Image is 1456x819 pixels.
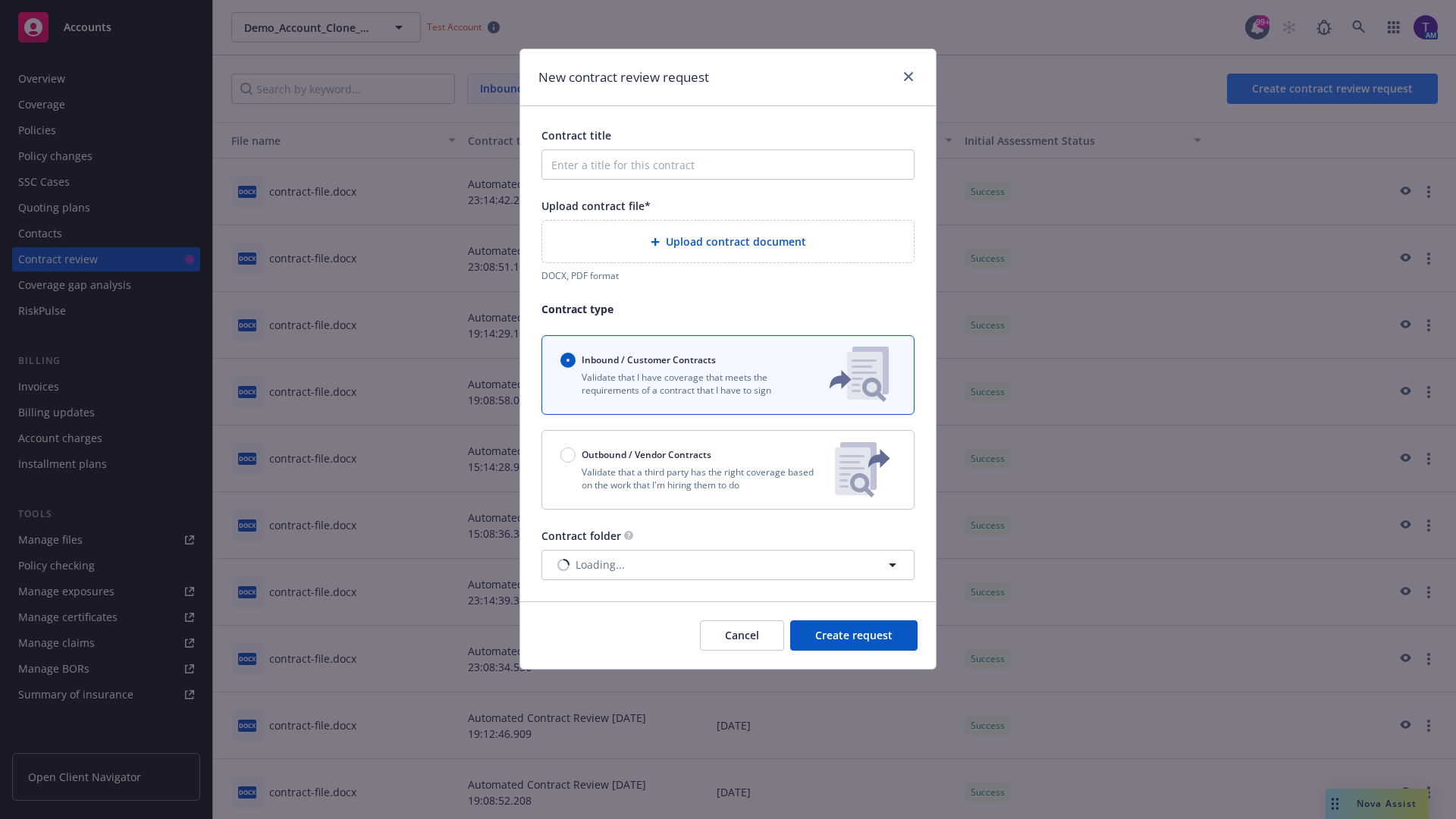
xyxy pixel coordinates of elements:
[560,353,576,368] input: Inbound / Customer Contracts
[666,234,806,249] span: Upload contract document
[560,371,805,397] p: Validate that I have coverage that meets the requirements of a contract that I have to sign
[790,620,918,651] button: Create request
[899,67,918,86] a: close
[541,550,915,580] button: Loading...
[560,466,823,491] p: Validate that a third party has the right coverage based on the work that I'm hiring them to do
[541,269,915,282] div: DOCX, PDF format
[815,628,893,642] span: Create request
[582,448,711,461] span: Outbound / Vendor Contracts
[582,353,716,366] span: Inbound / Customer Contracts
[725,628,759,642] span: Cancel
[541,430,915,510] button: Outbound / Vendor ContractsValidate that a third party has the right coverage based on the work t...
[541,128,611,143] span: Contract title
[541,199,651,213] span: Upload contract file*
[541,529,621,543] span: Contract folder
[576,557,625,573] span: Loading...
[541,220,915,263] div: Upload contract document
[541,301,915,317] p: Contract type
[700,620,784,651] button: Cancel
[541,149,915,180] input: Enter a title for this contract
[560,447,576,463] input: Outbound / Vendor Contracts
[541,335,915,415] button: Inbound / Customer ContractsValidate that I have coverage that meets the requirements of a contra...
[538,67,709,87] h1: New contract review request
